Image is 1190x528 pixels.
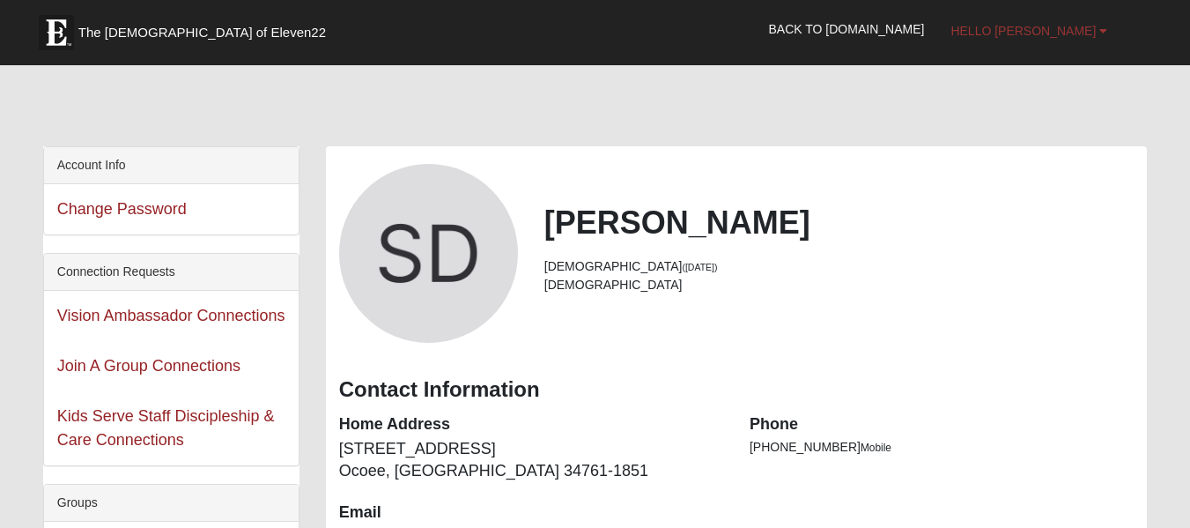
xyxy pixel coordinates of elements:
[57,407,275,449] a: Kids Serve Staff Discipleship & Care Connections
[57,357,240,375] a: Join A Group Connections
[950,24,1096,38] span: Hello [PERSON_NAME]
[78,24,326,41] span: The [DEMOGRAPHIC_DATA] of Eleven22
[30,6,382,50] a: The [DEMOGRAPHIC_DATA] of Eleven22
[39,15,74,50] img: Eleven22 logo
[339,377,1135,403] h3: Contact Information
[750,413,1134,436] dt: Phone
[750,438,1134,457] li: [PHONE_NUMBER]
[339,438,723,483] dd: [STREET_ADDRESS] Ocoee, [GEOGRAPHIC_DATA] 34761-1851
[44,147,299,184] div: Account Info
[339,164,518,343] a: View Fullsize Photo
[44,254,299,291] div: Connection Requests
[861,442,891,454] span: Mobile
[756,7,938,51] a: Back to [DOMAIN_NAME]
[937,9,1120,53] a: Hello [PERSON_NAME]
[339,502,723,524] dt: Email
[544,276,1134,294] li: [DEMOGRAPHIC_DATA]
[544,204,1134,242] h2: [PERSON_NAME]
[57,200,187,218] a: Change Password
[339,413,723,436] dt: Home Address
[544,257,1134,276] li: [DEMOGRAPHIC_DATA]
[57,307,285,324] a: Vision Ambassador Connections
[682,262,717,272] small: ([DATE])
[44,485,299,522] div: Groups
